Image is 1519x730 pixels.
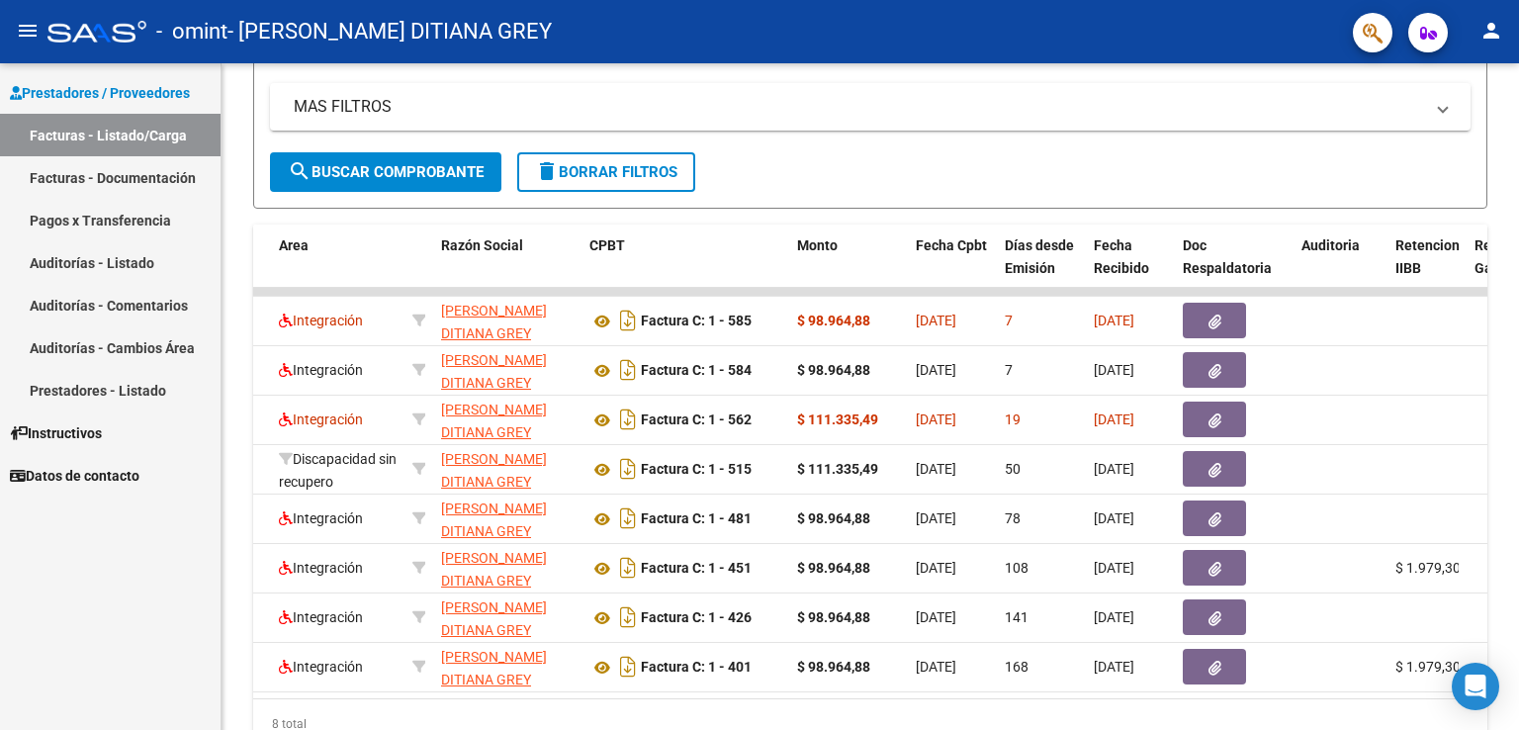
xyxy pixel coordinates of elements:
[441,448,574,490] div: 27960552798
[1094,313,1134,328] span: [DATE]
[441,596,574,638] div: 27960552798
[797,609,870,625] strong: $ 98.964,88
[1005,411,1021,427] span: 19
[641,314,752,329] strong: Factura C: 1 - 585
[615,601,641,633] i: Descargar documento
[1175,225,1294,312] datatable-header-cell: Doc Respaldatoria
[1479,19,1503,43] mat-icon: person
[1094,461,1134,477] span: [DATE]
[1005,659,1028,675] span: 168
[441,349,574,391] div: 27960552798
[1005,560,1028,576] span: 108
[1094,510,1134,526] span: [DATE]
[916,510,956,526] span: [DATE]
[270,152,501,192] button: Buscar Comprobante
[1395,237,1460,276] span: Retencion IIBB
[589,237,625,253] span: CPBT
[10,422,102,444] span: Instructivos
[997,225,1086,312] datatable-header-cell: Días desde Emisión
[581,225,789,312] datatable-header-cell: CPBT
[1005,461,1021,477] span: 50
[916,461,956,477] span: [DATE]
[271,225,404,312] datatable-header-cell: Area
[10,82,190,104] span: Prestadores / Proveedores
[641,561,752,577] strong: Factura C: 1 - 451
[916,237,987,253] span: Fecha Cpbt
[916,411,956,427] span: [DATE]
[279,659,363,675] span: Integración
[279,451,397,490] span: Discapacidad sin recupero
[156,10,227,53] span: - omint
[441,399,574,440] div: 27960552798
[797,237,838,253] span: Monto
[441,402,547,440] span: [PERSON_NAME] DITIANA GREY
[288,163,484,181] span: Buscar Comprobante
[441,303,547,341] span: [PERSON_NAME] DITIANA GREY
[441,646,574,687] div: 27960552798
[797,461,878,477] strong: $ 111.335,49
[16,19,40,43] mat-icon: menu
[1005,313,1013,328] span: 7
[288,159,312,183] mat-icon: search
[615,552,641,584] i: Descargar documento
[615,651,641,683] i: Descargar documento
[1094,560,1134,576] span: [DATE]
[615,502,641,534] i: Descargar documento
[615,453,641,485] i: Descargar documento
[441,451,547,490] span: [PERSON_NAME] DITIANA GREY
[270,83,1471,131] mat-expansion-panel-header: MAS FILTROS
[517,152,695,192] button: Borrar Filtros
[916,560,956,576] span: [DATE]
[916,659,956,675] span: [DATE]
[294,96,1423,118] mat-panel-title: MAS FILTROS
[916,609,956,625] span: [DATE]
[279,411,363,427] span: Integración
[789,225,908,312] datatable-header-cell: Monto
[1395,659,1461,675] span: $ 1.979,30
[10,465,139,487] span: Datos de contacto
[1395,560,1461,576] span: $ 1.979,30
[1094,411,1134,427] span: [DATE]
[279,362,363,378] span: Integración
[797,560,870,576] strong: $ 98.964,88
[441,352,547,391] span: [PERSON_NAME] DITIANA GREY
[641,462,752,478] strong: Factura C: 1 - 515
[535,163,677,181] span: Borrar Filtros
[1094,609,1134,625] span: [DATE]
[1183,237,1272,276] span: Doc Respaldatoria
[441,300,574,341] div: 27960552798
[1005,237,1074,276] span: Días desde Emisión
[797,362,870,378] strong: $ 98.964,88
[615,354,641,386] i: Descargar documento
[1094,659,1134,675] span: [DATE]
[279,609,363,625] span: Integración
[441,237,523,253] span: Razón Social
[641,610,752,626] strong: Factura C: 1 - 426
[1387,225,1467,312] datatable-header-cell: Retencion IIBB
[916,313,956,328] span: [DATE]
[615,404,641,435] i: Descargar documento
[797,510,870,526] strong: $ 98.964,88
[797,411,878,427] strong: $ 111.335,49
[797,659,870,675] strong: $ 98.964,88
[1094,237,1149,276] span: Fecha Recibido
[441,550,547,589] span: [PERSON_NAME] DITIANA GREY
[641,511,752,527] strong: Factura C: 1 - 481
[433,225,581,312] datatable-header-cell: Razón Social
[441,501,547,539] span: [PERSON_NAME] DITIANA GREY
[535,159,559,183] mat-icon: delete
[916,362,956,378] span: [DATE]
[279,560,363,576] span: Integración
[1005,510,1021,526] span: 78
[441,498,574,539] div: 27960552798
[1452,663,1499,710] div: Open Intercom Messenger
[441,547,574,589] div: 27960552798
[908,225,997,312] datatable-header-cell: Fecha Cpbt
[641,660,752,676] strong: Factura C: 1 - 401
[441,599,547,638] span: [PERSON_NAME] DITIANA GREY
[441,649,547,687] span: [PERSON_NAME] DITIANA GREY
[1294,225,1387,312] datatable-header-cell: Auditoria
[641,363,752,379] strong: Factura C: 1 - 584
[1005,609,1028,625] span: 141
[279,313,363,328] span: Integración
